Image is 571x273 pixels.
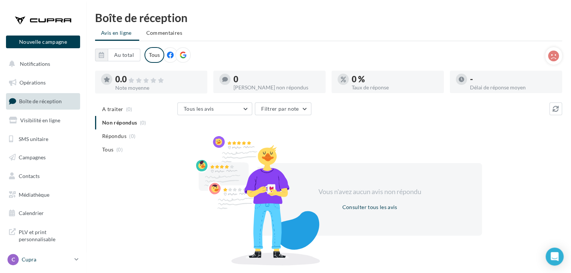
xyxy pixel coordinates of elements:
[352,85,438,90] div: Taux de réponse
[19,252,77,268] span: Campagnes DataOnDemand
[19,79,46,86] span: Opérations
[233,75,320,83] div: 0
[22,256,71,263] p: Cupra
[177,102,252,115] button: Tous les avis
[4,249,82,271] a: Campagnes DataOnDemand
[116,147,123,153] span: (0)
[95,49,140,61] button: Au total
[4,56,79,72] button: Notifications
[339,203,400,212] button: Consulter tous les avis
[108,49,140,61] button: Au total
[546,248,564,266] div: Open Intercom Messenger
[102,132,126,140] span: Répondus
[19,154,46,160] span: Campagnes
[352,75,438,83] div: 0 %
[12,256,15,263] span: C
[20,61,50,67] span: Notifications
[233,85,320,90] div: [PERSON_NAME] non répondus
[19,191,49,198] span: Médiathèque
[4,75,82,91] a: Opérations
[129,133,135,139] span: (0)
[6,36,80,48] button: Nouvelle campagne
[146,29,182,37] span: Commentaires
[4,113,82,128] a: Visibilité en ligne
[115,85,201,91] div: Note moyenne
[102,146,113,153] span: Tous
[470,85,556,90] div: Délai de réponse moyen
[19,227,77,243] span: PLV et print personnalisable
[126,106,132,112] span: (0)
[4,224,82,246] a: PLV et print personnalisable
[4,168,82,184] a: Contacts
[19,98,62,104] span: Boîte de réception
[144,47,164,63] div: Tous
[4,150,82,165] a: Campagnes
[115,75,201,84] div: 0.0
[20,117,60,123] span: Visibilité en ligne
[255,102,311,115] button: Filtrer par note
[305,187,434,197] div: Vous n'avez aucun avis non répondu
[4,205,82,221] a: Calendrier
[19,210,44,216] span: Calendrier
[19,135,48,142] span: SMS unitaire
[4,131,82,147] a: SMS unitaire
[102,105,123,113] span: A traiter
[184,105,214,112] span: Tous les avis
[4,187,82,203] a: Médiathèque
[6,252,80,267] a: C Cupra
[19,173,40,179] span: Contacts
[95,12,562,23] div: Boîte de réception
[4,93,82,109] a: Boîte de réception
[470,75,556,83] div: -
